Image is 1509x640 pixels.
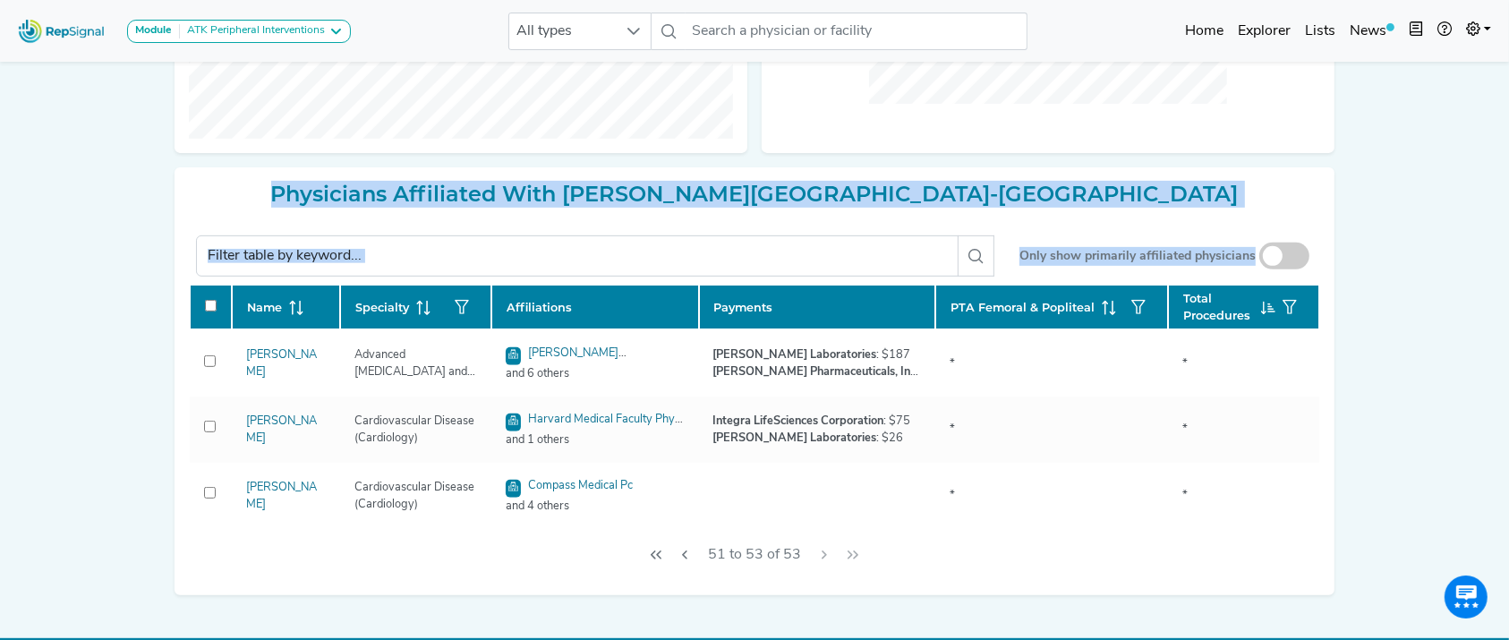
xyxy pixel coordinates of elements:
[495,431,695,448] span: and 1 others
[713,413,911,430] div: : $75
[714,299,773,316] span: Payments
[713,432,877,444] strong: [PERSON_NAME] Laboratories
[344,479,488,513] div: Cardiovascular Disease (Cardiology)
[355,299,409,316] span: Specialty
[1402,13,1430,49] button: Intel Book
[701,538,808,572] span: 51 to 53 of 53
[713,430,911,447] div: : $26
[189,182,1320,208] h2: Physicians Affiliated With [PERSON_NAME][GEOGRAPHIC_DATA]-[GEOGRAPHIC_DATA]
[196,235,959,277] input: Filter table by keyword...
[528,480,633,491] a: Compass Medical Pc
[506,347,627,397] a: [PERSON_NAME][GEOGRAPHIC_DATA]-[GEOGRAPHIC_DATA]
[135,25,172,36] strong: Module
[1019,247,1256,266] small: Only show primarily affiliated physicians
[713,415,884,427] strong: Integra LifeSciences Corporation
[180,24,325,38] div: ATK Peripheral Interventions
[246,482,317,510] a: [PERSON_NAME]
[344,413,488,447] div: Cardiovascular Disease (Cardiology)
[247,299,282,316] span: Name
[713,346,922,363] div: : $187
[951,299,1095,316] span: PTA Femoral & Popliteal
[713,349,877,361] strong: [PERSON_NAME] Laboratories
[495,498,695,515] span: and 4 others
[642,538,670,572] button: First Page
[1231,13,1298,49] a: Explorer
[507,299,572,316] span: Affiliations
[509,13,617,49] span: All types
[506,414,683,480] a: Harvard Medical Faculty Phys at [PERSON_NAME][GEOGRAPHIC_DATA] Deaconess Med Ctr INC
[1343,13,1402,49] a: News
[495,365,695,382] span: and 6 others
[344,346,488,380] div: Advanced [MEDICAL_DATA] and Transplant Cardiology
[1183,290,1254,324] span: Total Procedures
[127,20,351,43] button: ModuleATK Peripheral Interventions
[246,415,317,444] a: [PERSON_NAME]
[246,349,317,378] a: [PERSON_NAME]
[670,538,699,572] button: Previous Page
[713,366,919,378] strong: [PERSON_NAME] Pharmaceuticals, Inc
[686,13,1027,50] input: Search a physician or facility
[1298,13,1343,49] a: Lists
[1178,13,1231,49] a: Home
[713,363,922,380] div: : $182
